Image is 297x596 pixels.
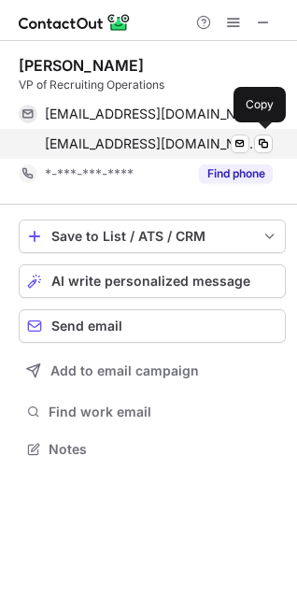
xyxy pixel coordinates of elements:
button: AI write personalized message [19,264,286,298]
button: Add to email campaign [19,354,286,388]
button: Reveal Button [199,164,273,183]
span: [EMAIL_ADDRESS][DOMAIN_NAME] [45,106,259,122]
div: [PERSON_NAME] [19,56,144,75]
button: save-profile-one-click [19,220,286,253]
img: ContactOut v5.3.10 [19,11,131,34]
span: Send email [51,319,122,333]
span: AI write personalized message [51,274,250,289]
button: Send email [19,309,286,343]
div: VP of Recruiting Operations [19,77,286,93]
span: Notes [49,441,278,458]
span: Add to email campaign [50,363,199,378]
span: [EMAIL_ADDRESS][DOMAIN_NAME] [45,135,259,152]
button: Find work email [19,399,286,425]
div: Save to List / ATS / CRM [51,229,253,244]
span: Find work email [49,404,278,420]
button: Notes [19,436,286,462]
